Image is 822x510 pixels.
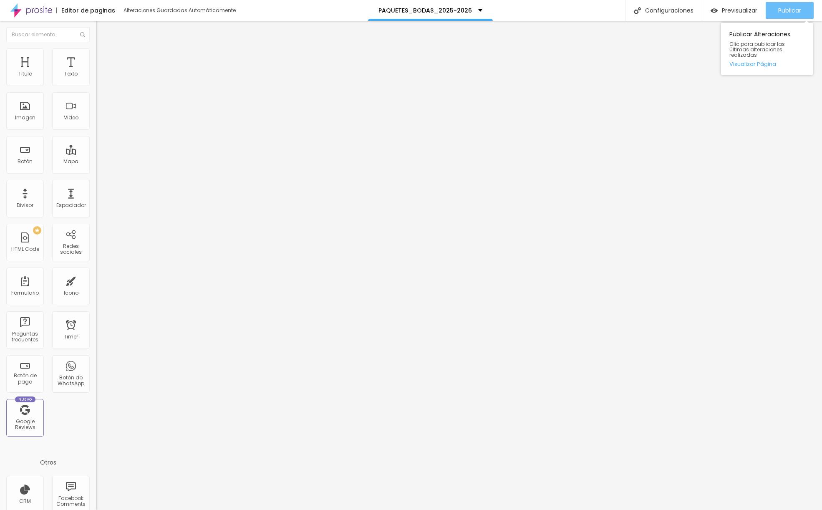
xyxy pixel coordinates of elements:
[54,243,87,255] div: Redes sociales
[64,71,78,77] div: Texto
[63,159,78,164] div: Mapa
[124,8,236,13] div: Alteraciones Guardadas Automáticamente
[56,202,86,208] div: Espaciador
[8,331,41,343] div: Preguntas frecuentes
[6,27,90,42] input: Buscar elemento
[64,290,78,296] div: Icono
[8,419,41,431] div: Google Reviews
[378,8,472,13] p: PAQUETES_BODAS_2025-2026
[721,23,813,75] div: Publicar Alteraciones
[56,8,115,13] div: Editor de paginas
[634,7,641,14] img: Icone
[64,334,78,340] div: Timer
[702,2,766,19] button: Previsualizar
[8,373,41,385] div: Botón de pago
[17,202,33,208] div: Divisor
[18,159,33,164] div: Botón
[64,115,78,121] div: Video
[11,290,39,296] div: Formulario
[778,7,801,14] span: Publicar
[11,246,39,252] div: HTML Code
[80,32,85,37] img: Icone
[766,2,814,19] button: Publicar
[722,7,757,14] span: Previsualizar
[15,115,35,121] div: Imagen
[15,396,35,402] div: Nuevo
[54,375,87,387] div: Botón do WhatsApp
[711,7,718,14] img: view-1.svg
[18,71,32,77] div: Titulo
[729,41,804,58] span: Clic para publicar las últimas alteraciones realizadas
[19,498,31,504] div: CRM
[96,21,822,510] iframe: Editor
[54,495,87,507] div: Facebook Comments
[729,61,804,67] a: Visualizar Página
